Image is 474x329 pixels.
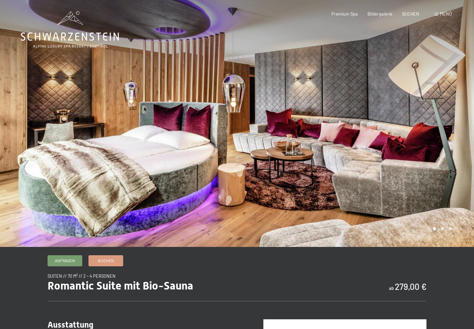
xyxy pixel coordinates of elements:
span: ab [389,285,394,291]
span: Buchen [98,258,114,264]
a: Bildergalerie [367,11,392,17]
span: Suiten // 70 m² // 2 - 4 Personen [48,273,116,279]
b: 279,00 € [395,282,426,292]
span: Romantic Suite mit Bio-Sauna [48,279,193,292]
span: Anfragen [55,258,75,264]
a: Anfragen [48,256,82,266]
a: BUCHEN [402,11,419,17]
a: Buchen [89,256,123,266]
a: Premium Spa [331,11,358,17]
span: Menü [440,11,452,17]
